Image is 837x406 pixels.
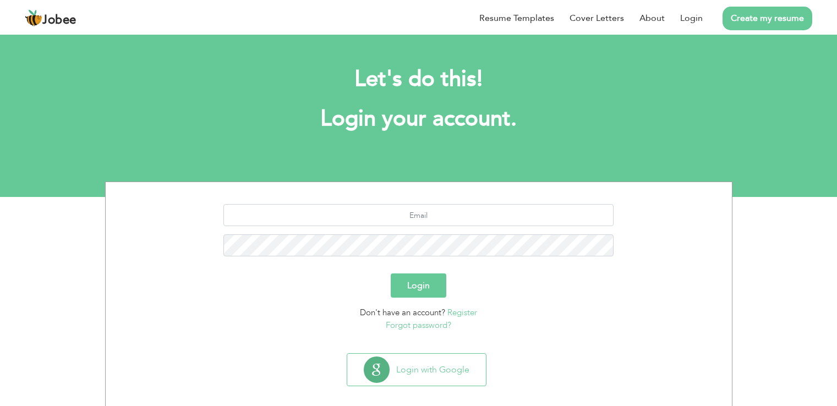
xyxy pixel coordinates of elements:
a: Resume Templates [479,12,554,25]
a: Forgot password? [386,320,451,331]
span: Jobee [42,14,76,26]
a: Jobee [25,9,76,27]
a: Register [447,307,477,318]
input: Email [223,204,614,226]
button: Login [391,273,446,298]
span: Don't have an account? [360,307,445,318]
a: About [639,12,665,25]
h1: Login your account. [122,105,716,133]
a: Cover Letters [570,12,624,25]
button: Login with Google [347,354,486,386]
h2: Let's do this! [122,65,716,94]
a: Login [680,12,703,25]
a: Create my resume [723,7,812,30]
img: jobee.io [25,9,42,27]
